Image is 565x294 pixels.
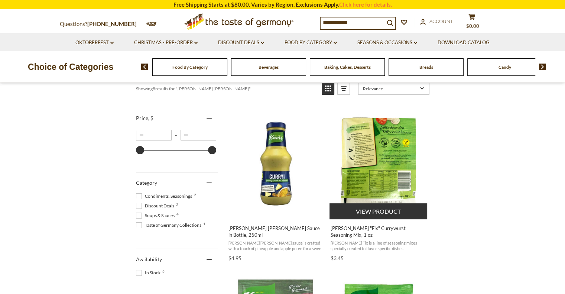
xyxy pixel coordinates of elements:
span: 6 [162,269,165,273]
a: Candy [499,64,511,70]
span: 2 [176,203,178,206]
b: 8 [153,86,155,91]
span: 4 [176,212,179,216]
a: Knorr [329,108,428,264]
span: Price [136,115,153,121]
a: Food By Category [172,64,208,70]
a: Knorr Curry Sauce in Bottle, 250ml [227,108,326,264]
img: next arrow [539,64,546,70]
span: [PERSON_NAME] [PERSON_NAME] Sauce in Bottle, 250ml [228,225,325,238]
span: [PERSON_NAME] Fix is a line of seasoning mixes specially created to flavor specific dishes repres... [331,240,427,252]
a: Food By Category [285,39,337,47]
span: Relevance [363,86,418,91]
img: Knorr Curry [227,114,326,213]
input: Maximum value [181,130,216,140]
a: Sort options [358,82,429,95]
span: Soups & Sauces [136,212,177,219]
a: Breads [419,64,433,70]
span: Account [429,18,453,24]
span: , $ [148,115,153,121]
a: Discount Deals [218,39,264,47]
a: Baking, Cakes, Desserts [324,64,371,70]
img: previous arrow [141,64,148,70]
span: Taste of Germany Collections [136,222,204,229]
a: Click here for details. [339,1,392,8]
a: Christmas - PRE-ORDER [134,39,198,47]
span: Availability [136,256,162,262]
span: Condiments, Seasonings [136,193,194,200]
button: $0.00 [461,13,483,32]
a: Seasons & Occasions [357,39,417,47]
span: In Stock [136,269,163,276]
span: $0.00 [466,23,479,29]
span: 2 [194,193,196,197]
a: Beverages [259,64,279,70]
div: Showing results for " " [136,82,316,95]
a: View list mode [337,82,350,95]
a: Oktoberfest [75,39,114,47]
a: View grid mode [322,82,334,95]
a: Download Catalog [438,39,490,47]
span: $3.45 [331,255,344,261]
a: [PHONE_NUMBER] [87,20,137,27]
button: View product [329,203,427,219]
span: [PERSON_NAME] [PERSON_NAME] sauce is crafted with a touch of pineapple and apple puree for a swee... [228,240,325,252]
a: Account [420,17,453,26]
span: [PERSON_NAME] "Fix" Currywurst Seasoning Mix, 1 oz [331,225,427,238]
span: $4.95 [228,255,241,261]
span: – [172,132,181,138]
input: Minimum value [136,130,172,140]
span: Category [136,180,157,186]
span: Discount Deals [136,203,176,209]
span: 1 [203,222,205,226]
p: Questions? [60,19,142,29]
